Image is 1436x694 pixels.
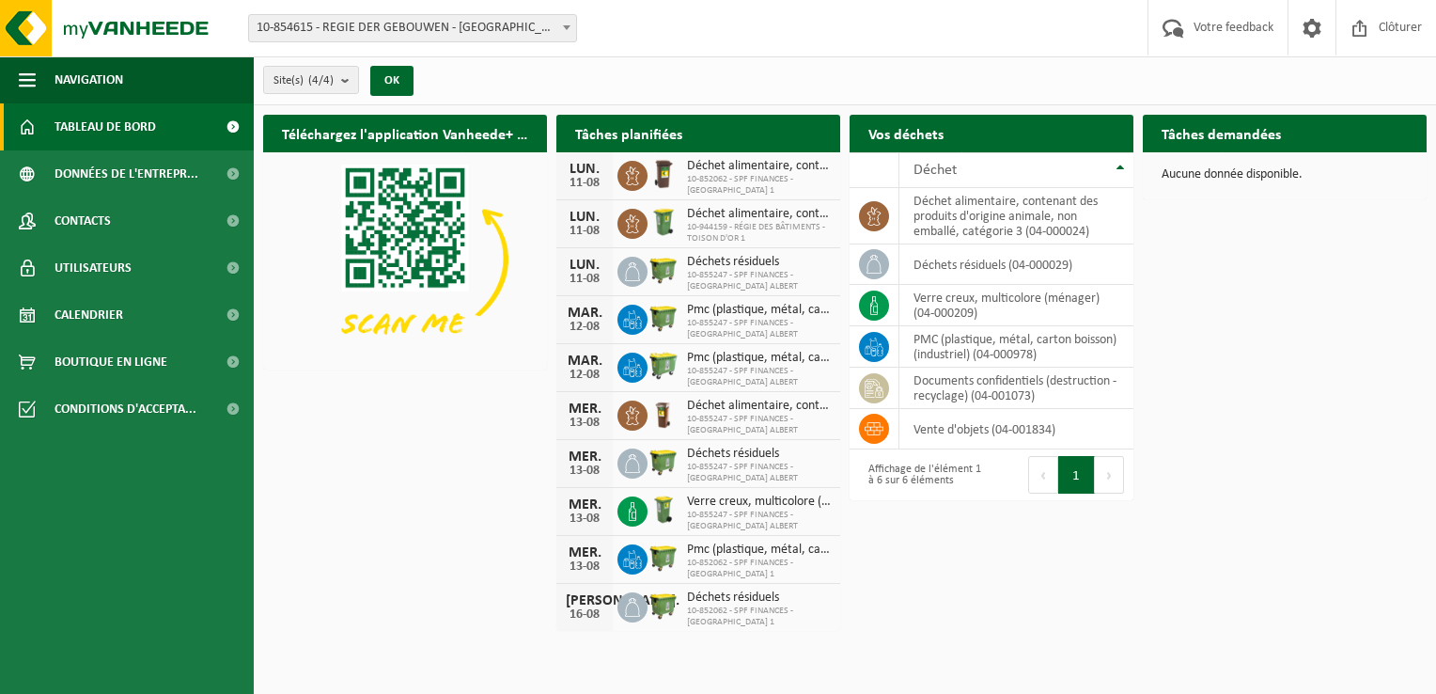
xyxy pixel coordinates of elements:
img: WB-0140-HPE-GN-50 [648,494,679,526]
h2: Tâches planifiées [556,115,701,151]
span: 10-855247 - SPF FINANCES - [GEOGRAPHIC_DATA] ALBERT [687,366,831,388]
span: Déchets résiduels [687,447,831,462]
div: LUN. [566,210,603,225]
count: (4/4) [308,74,334,87]
div: MER. [566,402,603,417]
span: Pmc (plastique, métal, carton boisson) (industriel) [687,351,831,366]
span: 10-855247 - SPF FINANCES - [GEOGRAPHIC_DATA] ALBERT [687,318,831,340]
div: 13-08 [566,465,603,478]
div: 13-08 [566,513,603,526]
span: Déchet [913,163,957,178]
span: Boutique en ligne [55,339,167,386]
div: 12-08 [566,321,603,334]
span: 10-852062 - SPF FINANCES - [GEOGRAPHIC_DATA] 1 [687,558,831,580]
div: 16-08 [566,608,603,622]
span: Pmc (plastique, métal, carton boisson) (industriel) [687,543,831,558]
img: WB-1100-HPE-GN-51 [648,254,679,286]
span: 10-852062 - SPF FINANCES - [GEOGRAPHIC_DATA] 1 [687,174,831,197]
div: 13-08 [566,560,603,574]
span: Utilisateurs [55,244,132,292]
span: Déchet alimentaire, contenant des produits d'origine animale, non emballé, catég... [687,399,831,414]
div: 12-08 [566,369,603,382]
span: 10-855247 - SPF FINANCES - [GEOGRAPHIC_DATA] ALBERT [687,414,831,436]
img: WB-1100-HPE-GN-51 [648,590,679,622]
button: 1 [1058,456,1095,494]
span: Calendrier [55,292,123,339]
div: MER. [566,497,603,513]
span: Données de l'entrepr... [55,150,198,197]
img: WB-0660-HPE-GN-51 [648,350,679,382]
h2: Vos déchets [850,115,962,151]
img: WB-0140-HPE-BN-06 [648,398,679,430]
span: 10-855247 - SPF FINANCES - [GEOGRAPHIC_DATA] ALBERT [687,270,831,292]
button: Previous [1028,456,1058,494]
div: LUN. [566,162,603,177]
td: verre creux, multicolore (ménager) (04-000209) [899,285,1133,326]
span: 10-854615 - REGIE DER GEBOUWEN - SINT-GILLIS [248,14,577,42]
div: [PERSON_NAME]. [566,593,603,608]
p: Aucune donnée disponible. [1162,168,1408,181]
span: Tableau de bord [55,103,156,150]
button: OK [370,66,414,96]
span: Déchets résiduels [687,255,831,270]
td: déchets résiduels (04-000029) [899,244,1133,285]
td: déchet alimentaire, contenant des produits d'origine animale, non emballé, catégorie 3 (04-000024) [899,188,1133,244]
div: MAR. [566,354,603,369]
span: 10-852062 - SPF FINANCES - [GEOGRAPHIC_DATA] 1 [687,606,831,628]
span: Verre creux, multicolore (ménager) [687,495,831,510]
img: WB-0240-HPE-GN-50 [648,206,679,238]
img: WB-1100-HPE-GN-51 [648,542,679,574]
span: 10-944159 - RÉGIE DES BÂTIMENTS - TOISON D'OR 1 [687,222,831,244]
span: Pmc (plastique, métal, carton boisson) (industriel) [687,303,831,318]
div: 11-08 [566,177,603,190]
span: Conditions d'accepta... [55,386,196,433]
span: Déchets résiduels [687,591,831,606]
div: 11-08 [566,273,603,286]
h2: Tâches demandées [1143,115,1300,151]
span: Navigation [55,56,123,103]
div: Affichage de l'élément 1 à 6 sur 6 éléments [859,454,982,496]
button: Next [1095,456,1124,494]
button: Site(s)(4/4) [263,66,359,94]
span: Déchet alimentaire, contenant des produits d'origine animale, non emballé, catég... [687,159,831,174]
img: Download de VHEPlus App [263,152,547,366]
div: 11-08 [566,225,603,238]
img: WB-1100-HPE-GN-51 [648,302,679,334]
div: LUN. [566,258,603,273]
td: documents confidentiels (destruction - recyclage) (04-001073) [899,368,1133,409]
td: PMC (plastique, métal, carton boisson) (industriel) (04-000978) [899,326,1133,368]
div: MER. [566,450,603,465]
img: WB-0240-HPE-BN-01 [648,158,679,190]
h2: Téléchargez l'application Vanheede+ maintenant! [263,115,547,151]
img: WB-1100-HPE-GN-51 [648,446,679,478]
div: MAR. [566,306,603,321]
span: Déchet alimentaire, contenant des produits d'origine animale, non emballé, catég... [687,207,831,222]
span: Contacts [55,197,111,244]
td: vente d'objets (04-001834) [899,409,1133,450]
span: 10-854615 - REGIE DER GEBOUWEN - SINT-GILLIS [249,15,576,41]
span: Site(s) [273,67,334,95]
div: 13-08 [566,417,603,430]
span: 10-855247 - SPF FINANCES - [GEOGRAPHIC_DATA] ALBERT [687,462,831,484]
span: 10-855247 - SPF FINANCES - [GEOGRAPHIC_DATA] ALBERT [687,510,831,532]
div: MER. [566,545,603,560]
